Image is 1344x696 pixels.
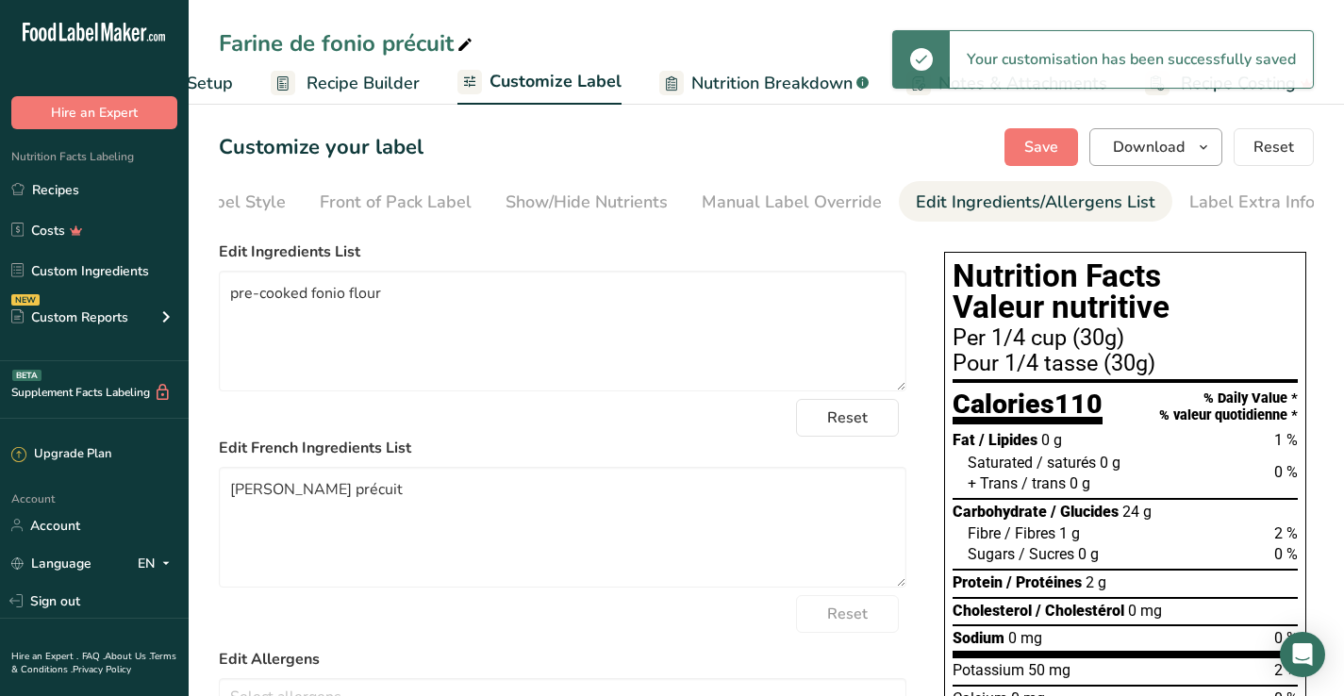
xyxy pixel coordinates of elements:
[1028,661,1070,679] span: 50 mg
[953,661,1024,679] span: Potassium
[1059,524,1080,542] span: 1 g
[1274,661,1298,679] span: 2 %
[953,431,975,449] span: Fat
[219,240,906,263] label: Edit Ingredients List
[1019,545,1074,563] span: / Sucres
[1274,463,1298,481] span: 0 %
[1004,128,1078,166] button: Save
[138,552,177,574] div: EN
[1051,503,1119,521] span: / Glucides
[796,595,899,633] button: Reset
[1159,390,1298,423] div: % Daily Value * % valeur quotidienne *
[11,96,177,129] button: Hire an Expert
[1274,629,1298,647] span: 0 %
[1274,545,1298,563] span: 0 %
[489,69,622,94] span: Customize Label
[827,603,868,625] span: Reset
[953,260,1298,323] h1: Nutrition Facts Valeur nutritive
[1054,388,1103,420] span: 110
[953,390,1103,425] div: Calories
[968,524,1001,542] span: Fibre
[506,190,668,215] div: Show/Hide Nutrients
[73,663,131,676] a: Privacy Policy
[979,431,1037,449] span: / Lipides
[1253,136,1294,158] span: Reset
[1234,128,1314,166] button: Reset
[11,307,128,327] div: Custom Reports
[1100,454,1120,472] span: 0 g
[11,650,176,676] a: Terms & Conditions .
[968,545,1015,563] span: Sugars
[219,26,476,60] div: Farine de fonio précuit
[1021,474,1066,492] span: / trans
[11,650,78,663] a: Hire an Expert .
[796,399,899,437] button: Reset
[457,60,622,106] a: Customize Label
[82,650,105,663] a: FAQ .
[953,353,1298,375] div: Pour 1/4 tasse (30g)
[1128,602,1162,620] span: 0 mg
[953,573,1003,591] span: Protein
[1008,629,1042,647] span: 0 mg
[11,294,40,306] div: NEW
[1070,474,1090,492] span: 0 g
[968,474,1018,492] span: + Trans
[702,190,882,215] div: Manual Label Override
[11,445,111,464] div: Upgrade Plan
[1145,62,1314,105] a: Recipe Costing
[1274,524,1298,542] span: 2 %
[691,71,853,96] span: Nutrition Breakdown
[1006,573,1082,591] span: / Protéines
[1113,136,1185,158] span: Download
[953,327,1298,350] div: Per 1/4 cup (30g)
[271,62,420,105] a: Recipe Builder
[950,31,1313,88] div: Your customisation has been successfully saved
[1078,545,1099,563] span: 0 g
[1036,602,1124,620] span: / Cholestérol
[1086,573,1106,591] span: 2 g
[1089,128,1222,166] button: Download
[1004,524,1055,542] span: / Fibres
[1280,632,1325,677] div: Open Intercom Messenger
[1024,136,1058,158] span: Save
[219,648,906,671] label: Edit Allergens
[916,190,1155,215] div: Edit Ingredients/Allergens List
[11,547,91,580] a: Language
[827,406,868,429] span: Reset
[219,437,906,459] label: Edit French Ingredients List
[659,62,869,105] a: Nutrition Breakdown
[12,370,41,381] div: BETA
[307,71,420,96] span: Recipe Builder
[219,132,423,163] h1: Customize your label
[953,602,1032,620] span: Cholesterol
[105,650,150,663] a: About Us .
[953,503,1047,521] span: Carbohydrate
[1189,190,1315,215] div: Label Extra Info
[1274,431,1298,449] span: 1 %
[320,190,472,215] div: Front of Pack Label
[1122,503,1152,521] span: 24 g
[1041,431,1062,449] span: 0 g
[953,629,1004,647] span: Sodium
[968,454,1033,472] span: Saturated
[1037,454,1096,472] span: / saturés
